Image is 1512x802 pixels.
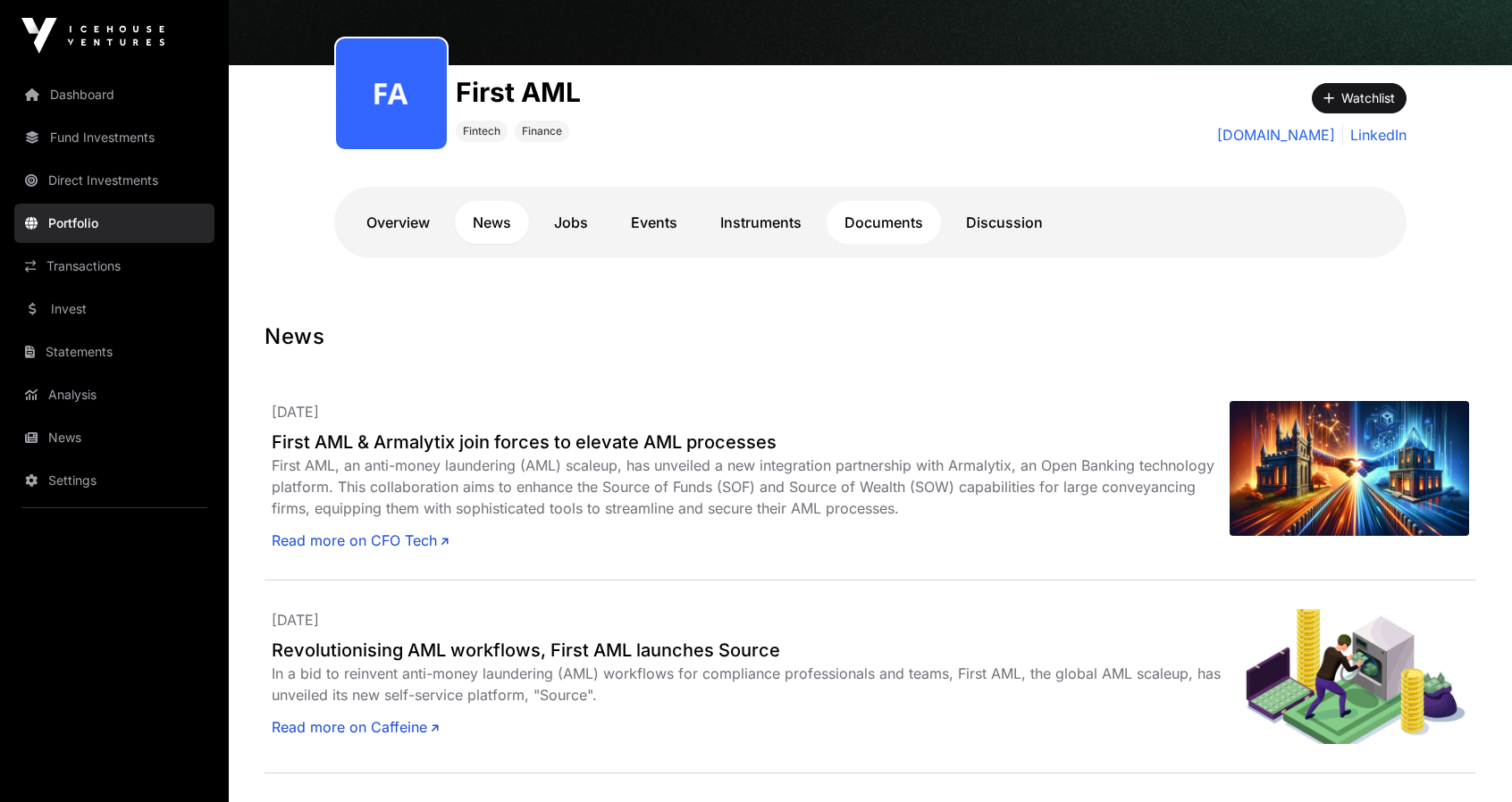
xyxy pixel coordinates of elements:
a: Statements [14,332,214,372]
a: Discussion [948,201,1061,244]
p: [DATE] [272,609,1230,631]
button: Watchlist [1312,83,1407,113]
img: compatible_img-ia5x8lRIqnz3BGzmzSHdEtav.jpg [1230,401,1469,536]
a: Portfolio [14,204,214,243]
img: compatible_GettyImages-905147482.jpg [1230,609,1469,744]
a: Transactions [14,246,214,286]
a: First AML & Armalytix join forces to elevate AML processes [272,430,1230,455]
a: Read more on CFO Tech [272,530,449,551]
div: First AML, an anti-money laundering (AML) scaleup, has unveiled a new integration partnership wit... [272,455,1230,519]
span: Fintech [463,124,500,138]
a: News [14,418,214,457]
a: News [455,201,529,244]
a: LinkedIn [1342,124,1407,146]
img: Icehouse Ventures Logo [21,18,164,54]
iframe: Chat Widget [1423,716,1512,802]
h1: First AML [456,76,581,108]
span: Finance [522,124,562,138]
a: Dashboard [14,75,214,114]
img: first-aml176.png [343,46,440,142]
a: Events [613,201,695,244]
a: Fund Investments [14,118,214,157]
a: [DOMAIN_NAME] [1217,124,1335,146]
a: Read more on Caffeine [272,716,439,738]
a: Settings [14,461,214,500]
a: Analysis [14,375,214,414]
a: Direct Investments [14,161,214,200]
p: [DATE] [272,401,1230,422]
a: Instruments [702,201,819,244]
h1: News [265,322,1476,351]
nav: Tabs [349,201,1392,244]
a: Overview [349,201,448,244]
a: Revolutionising AML workflows, First AML launches Source [272,638,1230,663]
a: Invest [14,289,214,329]
a: Jobs [536,201,606,244]
a: Documents [827,201,941,244]
div: In a bid to reinvent anti-money laundering (AML) workflows for compliance professionals and teams... [272,663,1230,706]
